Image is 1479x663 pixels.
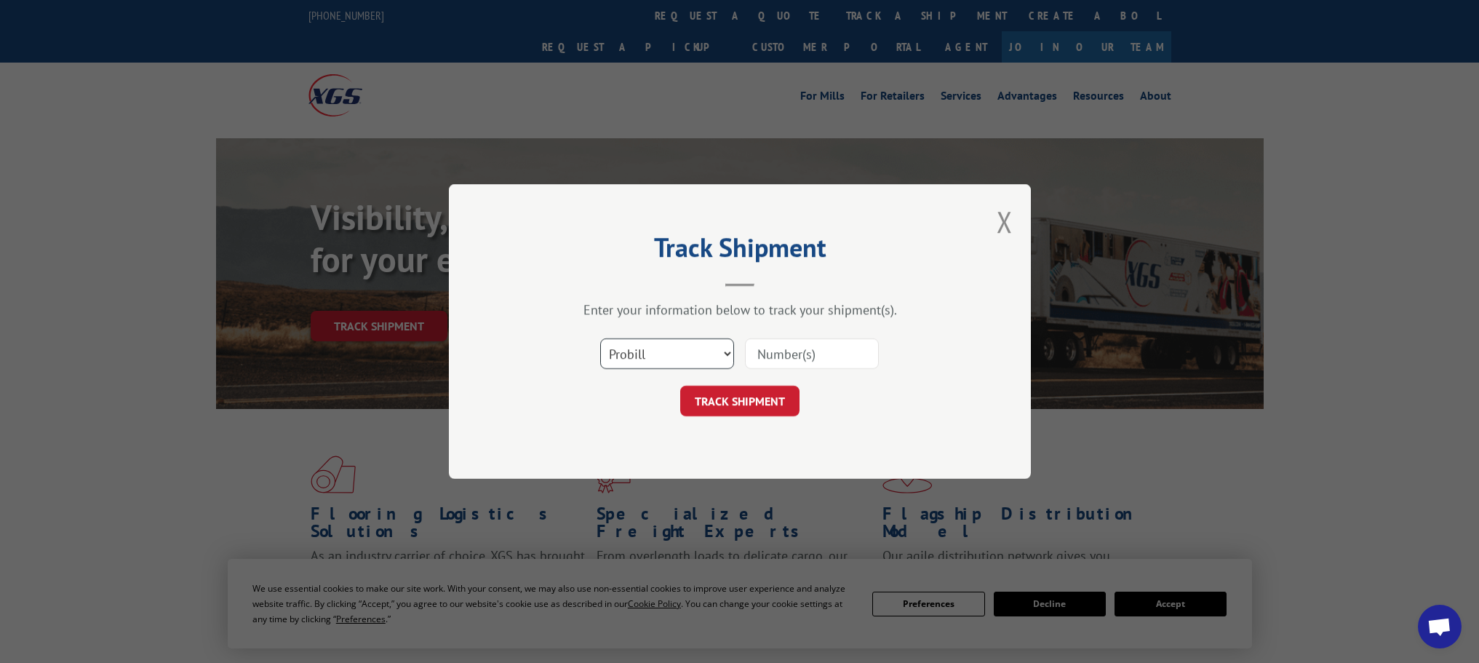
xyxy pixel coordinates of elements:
[522,301,958,318] div: Enter your information below to track your shipment(s).
[745,338,879,369] input: Number(s)
[1418,605,1462,648] div: Open chat
[997,202,1013,241] button: Close modal
[522,237,958,265] h2: Track Shipment
[680,386,800,416] button: TRACK SHIPMENT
